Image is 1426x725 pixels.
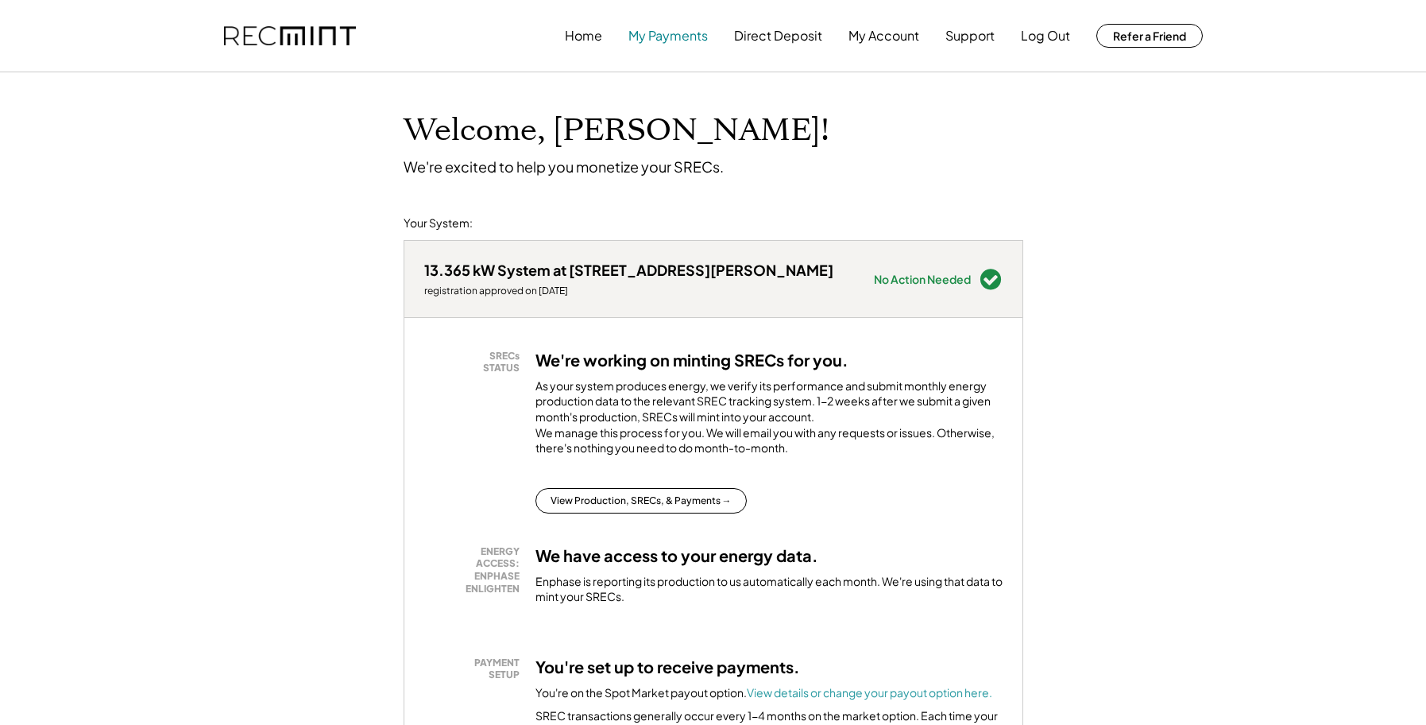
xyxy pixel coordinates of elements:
[848,20,919,52] button: My Account
[565,20,602,52] button: Home
[224,26,356,46] img: recmint-logotype%403x.png
[404,157,724,176] div: We're excited to help you monetize your SRECs.
[535,685,992,701] div: You're on the Spot Market payout option.
[432,657,520,681] div: PAYMENT SETUP
[1021,20,1070,52] button: Log Out
[1096,24,1203,48] button: Refer a Friend
[535,545,818,566] h3: We have access to your energy data.
[628,20,708,52] button: My Payments
[747,685,992,700] a: View details or change your payout option here.
[734,20,822,52] button: Direct Deposit
[424,261,833,279] div: 13.365 kW System at [STREET_ADDRESS][PERSON_NAME]
[945,20,995,52] button: Support
[432,545,520,595] div: ENERGY ACCESS: ENPHASE ENLIGHTEN
[535,350,848,370] h3: We're working on minting SRECs for you.
[404,215,473,231] div: Your System:
[404,112,829,149] h1: Welcome, [PERSON_NAME]!
[535,488,747,514] button: View Production, SRECs, & Payments →
[432,350,520,374] div: SRECs STATUS
[874,273,971,285] div: No Action Needed
[535,378,1003,464] div: As your system produces energy, we verify its performance and submit monthly energy production da...
[535,574,1003,605] div: Enphase is reporting its production to us automatically each month. We're using that data to mint...
[535,657,800,677] h3: You're set up to receive payments.
[424,285,833,297] div: registration approved on [DATE]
